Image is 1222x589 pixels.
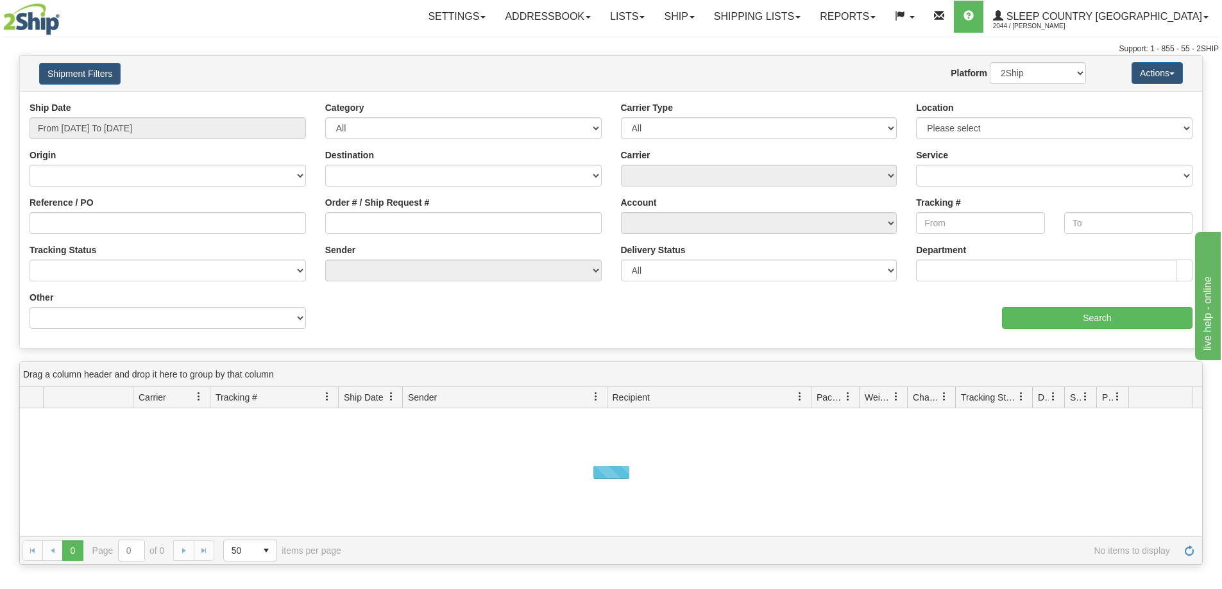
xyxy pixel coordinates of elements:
[188,386,210,408] a: Carrier filter column settings
[1074,386,1096,408] a: Shipment Issues filter column settings
[1192,229,1221,360] iframe: chat widget
[1107,386,1128,408] a: Pickup Status filter column settings
[621,149,650,162] label: Carrier
[933,386,955,408] a: Charge filter column settings
[359,545,1170,556] span: No items to display
[993,20,1089,33] span: 2044 / [PERSON_NAME]
[139,391,166,404] span: Carrier
[885,386,907,408] a: Weight filter column settings
[916,212,1044,234] input: From
[585,386,607,408] a: Sender filter column settings
[1179,540,1200,561] a: Refresh
[951,67,987,79] label: Platform
[495,1,600,33] a: Addressbook
[223,540,341,561] span: items per page
[1002,307,1192,329] input: Search
[621,101,673,114] label: Carrier Type
[418,1,495,33] a: Settings
[408,391,437,404] span: Sender
[704,1,810,33] a: Shipping lists
[916,196,960,209] label: Tracking #
[654,1,704,33] a: Ship
[325,149,374,162] label: Destination
[20,362,1202,387] div: grid grouping header
[837,386,859,408] a: Packages filter column settings
[916,149,948,162] label: Service
[817,391,844,404] span: Packages
[1010,386,1032,408] a: Tracking Status filter column settings
[30,101,71,114] label: Ship Date
[913,391,940,404] span: Charge
[30,149,56,162] label: Origin
[1038,391,1049,404] span: Delivery Status
[865,391,892,404] span: Weight
[621,244,686,256] label: Delivery Status
[325,101,364,114] label: Category
[1064,212,1192,234] input: To
[325,196,430,209] label: Order # / Ship Request #
[810,1,885,33] a: Reports
[10,8,119,23] div: live help - online
[961,391,1017,404] span: Tracking Status
[916,244,966,256] label: Department
[30,291,53,304] label: Other
[30,244,96,256] label: Tracking Status
[223,540,277,561] span: Page sizes drop down
[621,196,657,209] label: Account
[256,540,276,561] span: select
[1132,62,1183,84] button: Actions
[316,386,338,408] a: Tracking # filter column settings
[3,44,1219,54] div: Support: 1 - 855 - 55 - 2SHIP
[3,3,60,35] img: logo2044.jpg
[39,63,121,85] button: Shipment Filters
[232,544,248,557] span: 50
[1003,11,1202,22] span: Sleep Country [GEOGRAPHIC_DATA]
[325,244,355,256] label: Sender
[1042,386,1064,408] a: Delivery Status filter column settings
[613,391,650,404] span: Recipient
[1070,391,1081,404] span: Shipment Issues
[216,391,257,404] span: Tracking #
[983,1,1218,33] a: Sleep Country [GEOGRAPHIC_DATA] 2044 / [PERSON_NAME]
[62,540,83,561] span: Page 0
[92,540,165,561] span: Page of 0
[789,386,811,408] a: Recipient filter column settings
[600,1,654,33] a: Lists
[380,386,402,408] a: Ship Date filter column settings
[30,196,94,209] label: Reference / PO
[916,101,953,114] label: Location
[344,391,383,404] span: Ship Date
[1102,391,1113,404] span: Pickup Status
